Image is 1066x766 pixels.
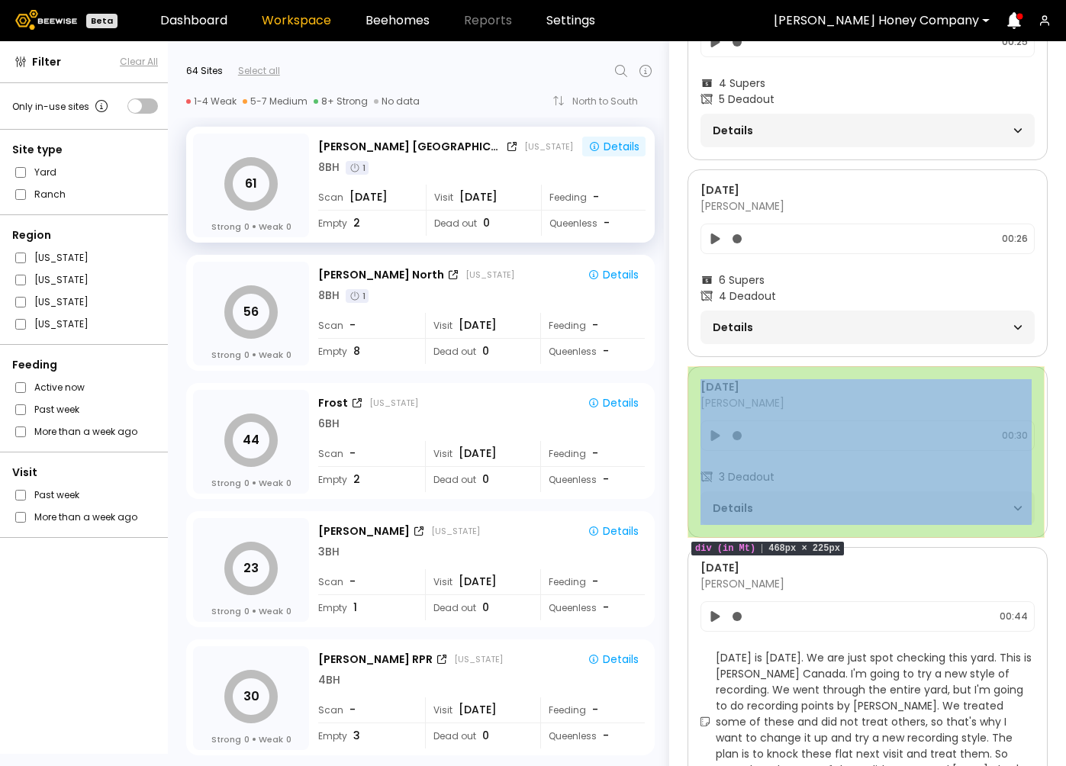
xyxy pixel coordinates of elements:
[425,313,530,338] div: Visit
[700,379,1035,395] div: [DATE]
[700,560,1035,576] div: [DATE]
[34,379,85,395] label: Active now
[540,723,645,748] div: Queenless
[120,55,158,69] span: Clear All
[186,95,237,108] div: 1-4 Weak
[12,357,158,373] div: Feeding
[349,317,356,333] span: -
[244,477,250,489] span: 0
[431,525,480,537] div: [US_STATE]
[581,265,645,285] button: Details
[353,728,360,744] span: 3
[346,161,369,175] div: 1
[286,605,291,617] span: 0
[34,423,137,439] label: More than a week ago
[15,10,77,30] img: Beewise logo
[34,164,56,180] label: Yard
[582,137,646,156] button: Details
[454,653,503,665] div: [US_STATE]
[286,349,291,361] span: 0
[1002,232,1028,246] span: 00:26
[540,595,645,620] div: Queenless
[713,120,868,141] span: Details
[540,697,645,723] div: Feeding
[713,317,1023,338] div: Details
[211,477,291,489] div: Strong Weak
[12,465,158,481] div: Visit
[603,728,609,744] span: -
[546,14,595,27] a: Settings
[318,339,414,364] div: Empty
[353,343,360,359] span: 8
[713,317,868,338] span: Details
[592,702,600,718] div: -
[318,267,444,283] div: [PERSON_NAME] North
[592,446,600,462] div: -
[186,64,223,78] div: 64 Sites
[482,472,489,488] span: 0
[318,441,414,466] div: Scan
[459,189,498,205] span: [DATE]
[34,272,89,288] label: [US_STATE]
[34,249,89,266] label: [US_STATE]
[603,600,609,616] span: -
[244,349,250,361] span: 0
[244,220,250,233] span: 0
[349,446,356,462] span: -
[593,189,601,205] div: -
[32,54,61,70] span: Filter
[592,317,600,333] div: -
[318,395,348,411] div: Frost
[286,477,291,489] span: 0
[1002,35,1028,49] span: 00:25
[719,272,765,288] span: 6 Supers
[713,497,1023,519] div: Details
[244,605,250,617] span: 0
[318,672,340,688] div: 4 BH
[588,140,639,153] div: Details
[581,393,645,413] button: Details
[34,316,89,332] label: [US_STATE]
[588,268,639,282] div: Details
[713,120,1023,141] div: Details
[86,14,118,28] div: Beta
[540,441,645,466] div: Feeding
[482,343,489,359] span: 0
[482,728,489,744] span: 0
[211,220,291,233] div: Strong Weak
[524,140,573,153] div: [US_STATE]
[588,524,639,538] div: Details
[211,733,291,745] div: Strong Weak
[465,269,514,281] div: [US_STATE]
[346,289,369,303] div: 1
[286,220,291,233] span: 0
[160,14,227,27] a: Dashboard
[318,697,414,723] div: Scan
[700,560,1035,592] div: [PERSON_NAME]
[318,544,340,560] div: 3 BH
[588,652,639,666] div: Details
[34,487,79,503] label: Past week
[243,95,308,108] div: 5-7 Medium
[425,595,530,620] div: Dead out
[464,14,512,27] span: Reports
[604,215,610,231] span: -
[318,313,414,338] div: Scan
[349,574,356,590] span: -
[541,211,646,236] div: Queenless
[426,211,530,236] div: Dead out
[243,431,259,449] tspan: 44
[588,396,639,410] div: Details
[540,339,645,364] div: Queenless
[459,317,497,333] span: [DATE]
[581,521,645,541] button: Details
[374,95,420,108] div: No data
[349,702,356,718] span: -
[245,175,257,192] tspan: 61
[211,349,291,361] div: Strong Weak
[425,441,530,466] div: Visit
[592,574,600,590] div: -
[353,215,360,231] span: 2
[286,733,291,745] span: 0
[353,600,357,616] span: 1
